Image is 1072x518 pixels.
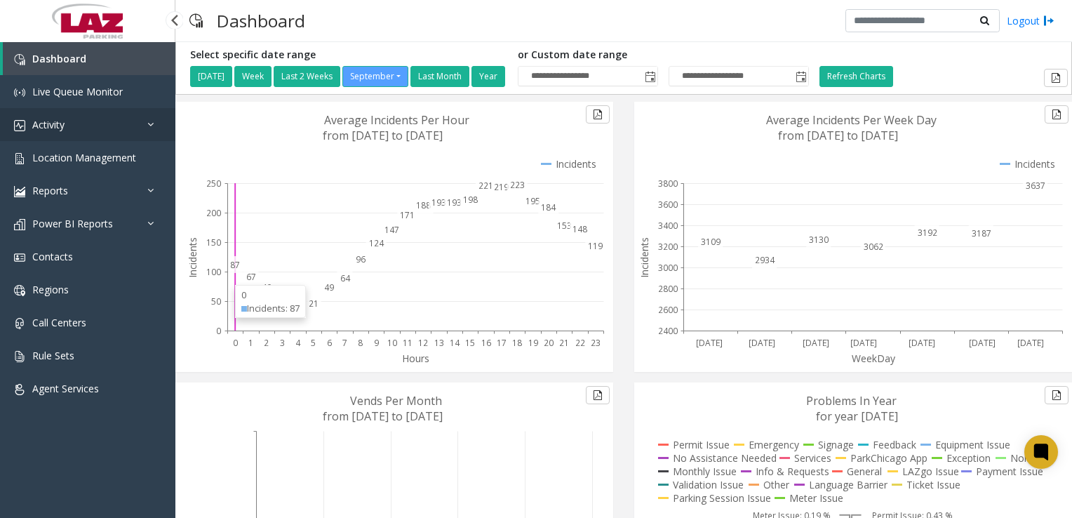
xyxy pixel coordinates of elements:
span: Contacts [32,250,73,263]
img: 'icon' [14,219,25,230]
text: 23 [591,337,601,349]
text: 3062 [864,241,883,253]
button: Refresh Charts [819,66,893,87]
img: 'icon' [14,285,25,296]
text: 20 [544,337,554,349]
text: 2934 [755,254,775,266]
span: Power BI Reports [32,217,113,230]
text: 9 [374,337,379,349]
text: 22 [575,337,585,349]
span: Live Queue Monitor [32,85,123,98]
text: 16 [481,337,491,349]
text: 148 [572,223,587,235]
img: 'icon' [14,54,25,65]
text: 100 [206,266,221,278]
text: for year [DATE] [816,409,898,424]
text: 19 [528,337,538,349]
text: 198 [463,194,478,206]
text: 13 [434,337,444,349]
text: 15 [465,337,475,349]
text: 96 [356,253,366,265]
text: 221 [478,180,493,192]
text: [DATE] [1017,337,1044,349]
text: [DATE] [803,337,829,349]
button: Last Month [410,66,469,87]
text: 193 [431,197,446,208]
text: from [DATE] to [DATE] [323,128,443,143]
h3: Dashboard [210,4,312,38]
button: Year [471,66,505,87]
text: 3187 [972,227,991,239]
text: 195 [525,195,540,207]
text: 17 [497,337,507,349]
text: 64 [340,272,351,284]
text: 8 [358,337,363,349]
text: 2400 [658,325,678,337]
div: Incidents: 87 [241,302,300,315]
text: 2 [264,337,269,349]
span: Dashboard [32,52,86,65]
button: Export to pdf [1045,105,1068,124]
text: Incidents [638,237,651,278]
text: 49 [324,281,334,293]
span: Rule Sets [32,349,74,362]
text: 12 [418,337,428,349]
span: Location Management [32,151,136,164]
button: Last 2 Weeks [274,66,340,87]
img: 'icon' [14,120,25,131]
span: Regions [32,283,69,296]
a: Logout [1007,13,1054,28]
text: 87 [230,259,240,271]
button: Export to pdf [586,386,610,404]
text: 3 [280,337,285,349]
text: from [DATE] to [DATE] [778,128,898,143]
text: 0 [233,337,238,349]
span: Call Centers [32,316,86,329]
button: Week [234,66,272,87]
text: 50 [211,295,221,307]
text: 119 [588,240,603,252]
text: 3637 [1026,180,1045,192]
button: September [342,66,408,87]
text: 5 [311,337,316,349]
text: 7 [342,337,347,349]
span: Toggle popup [642,67,657,86]
text: 150 [206,237,221,248]
img: 'icon' [14,318,25,329]
text: 223 [510,179,525,191]
text: [DATE] [969,337,996,349]
text: [DATE] [696,337,723,349]
text: from [DATE] to [DATE] [323,409,443,424]
span: Toggle popup [793,67,808,86]
text: 11 [403,337,413,349]
img: 'icon' [14,87,25,98]
text: 200 [206,207,221,219]
img: pageIcon [189,4,203,38]
div: 0 [241,288,300,302]
text: [DATE] [749,337,775,349]
h5: or Custom date range [518,49,809,61]
text: 188 [416,199,431,211]
text: [DATE] [850,337,877,349]
text: [DATE] [909,337,935,349]
text: 14 [450,337,460,349]
img: 'icon' [14,153,25,164]
text: WeekDay [852,352,896,365]
img: 'icon' [14,186,25,197]
text: 124 [369,237,384,249]
text: 67 [246,271,256,283]
button: Export to pdf [1045,386,1068,404]
text: 219 [494,181,509,193]
text: 10 [387,337,397,349]
img: 'icon' [14,384,25,395]
text: 250 [206,178,221,190]
text: Problems In Year [806,393,897,409]
text: 4 [295,337,301,349]
text: 3200 [658,241,678,253]
text: 3109 [701,236,721,248]
span: Agent Services [32,382,99,395]
text: 153 [557,220,572,232]
text: 193 [447,197,462,208]
a: Dashboard [3,42,175,75]
text: Average Incidents Per Hour [324,112,469,128]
